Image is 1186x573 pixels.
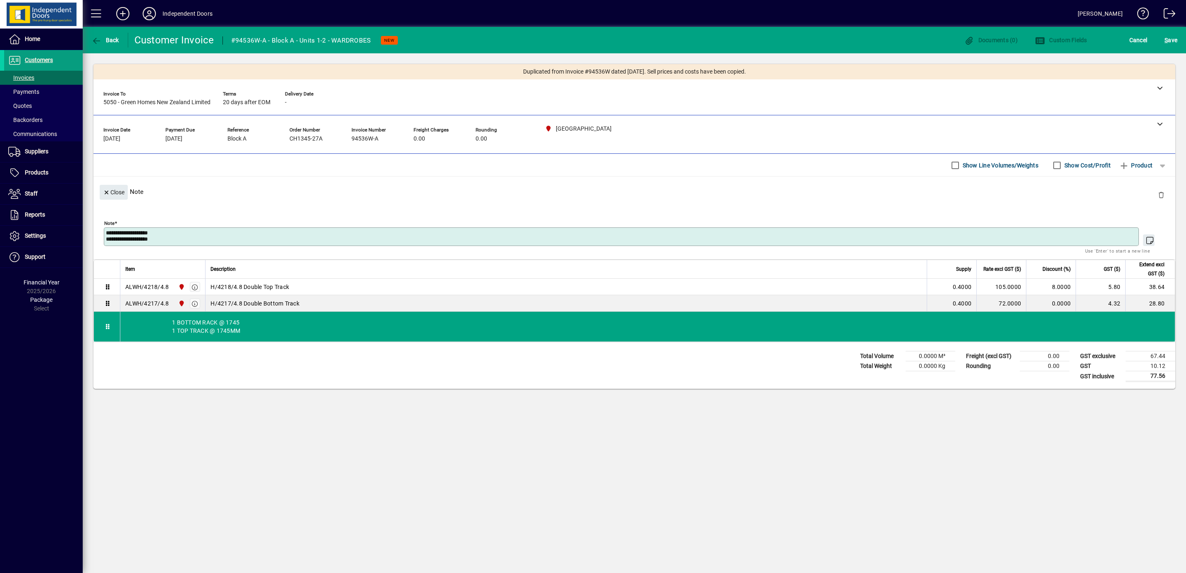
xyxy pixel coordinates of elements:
[8,74,34,81] span: Invoices
[8,88,39,95] span: Payments
[1115,158,1157,173] button: Product
[1125,295,1175,312] td: 28.80
[1131,2,1149,29] a: Knowledge Base
[962,351,1020,361] td: Freight (excl GST)
[1119,159,1153,172] span: Product
[1125,279,1175,295] td: 38.64
[1162,33,1179,48] button: Save
[4,162,83,183] a: Products
[1076,351,1126,361] td: GST exclusive
[1126,351,1175,361] td: 67.44
[983,265,1021,274] span: Rate excl GST ($)
[25,232,46,239] span: Settings
[964,37,1018,43] span: Documents (0)
[89,33,121,48] button: Back
[1085,246,1150,255] mat-hint: Use 'Enter' to start a new line
[1076,295,1125,312] td: 4.32
[285,99,287,106] span: -
[1035,37,1087,43] span: Custom Fields
[4,85,83,99] a: Payments
[25,36,40,42] span: Home
[856,351,906,361] td: Total Volume
[4,247,83,267] a: Support
[30,296,53,303] span: Package
[4,99,83,113] a: Quotes
[1164,33,1177,47] span: ave
[961,161,1038,170] label: Show Line Volumes/Weights
[134,33,214,47] div: Customer Invoice
[103,136,120,142] span: [DATE]
[125,283,169,291] div: ALWH/4218/4.8
[165,136,182,142] span: [DATE]
[1076,361,1126,371] td: GST
[8,131,57,137] span: Communications
[83,33,128,48] app-page-header-button: Back
[125,265,135,274] span: Item
[125,299,169,308] div: ALWH/4217/4.8
[4,141,83,162] a: Suppliers
[110,6,136,21] button: Add
[1026,279,1076,295] td: 8.0000
[1076,279,1125,295] td: 5.80
[953,283,972,291] span: 0.4000
[91,37,119,43] span: Back
[351,136,378,142] span: 94536W-A
[1157,2,1176,29] a: Logout
[4,29,83,50] a: Home
[223,99,270,106] span: 20 days after EOM
[176,282,186,291] span: Christchurch
[210,265,236,274] span: Description
[176,299,186,308] span: Christchurch
[1127,33,1150,48] button: Cancel
[104,220,115,226] mat-label: Note
[25,190,38,197] span: Staff
[1164,37,1168,43] span: S
[93,177,1175,207] div: Note
[25,253,45,260] span: Support
[1020,361,1069,371] td: 0.00
[4,226,83,246] a: Settings
[25,169,48,176] span: Products
[1076,371,1126,382] td: GST inclusive
[414,136,425,142] span: 0.00
[210,299,299,308] span: H/4217/4.8 Double Bottom Track
[4,71,83,85] a: Invoices
[906,351,955,361] td: 0.0000 M³
[8,103,32,109] span: Quotes
[4,113,83,127] a: Backorders
[103,186,124,199] span: Close
[4,205,83,225] a: Reports
[4,127,83,141] a: Communications
[1151,185,1171,205] button: Delete
[100,185,128,200] button: Close
[982,299,1021,308] div: 72.0000
[210,283,289,291] span: H/4218/4.8 Double Top Track
[25,148,48,155] span: Suppliers
[25,211,45,218] span: Reports
[956,265,971,274] span: Supply
[384,38,395,43] span: NEW
[1063,161,1111,170] label: Show Cost/Profit
[163,7,213,20] div: Independent Doors
[24,279,60,286] span: Financial Year
[962,33,1020,48] button: Documents (0)
[8,117,43,123] span: Backorders
[1151,191,1171,198] app-page-header-button: Delete
[136,6,163,21] button: Profile
[1033,33,1089,48] button: Custom Fields
[103,99,210,106] span: 5050 - Green Homes New Zealand Limited
[227,136,246,142] span: Block A
[25,57,53,63] span: Customers
[1129,33,1148,47] span: Cancel
[1026,295,1076,312] td: 0.0000
[1020,351,1069,361] td: 0.00
[231,34,371,47] div: #94536W-A - Block A - Units 1-2 - WARDROBES
[98,188,130,196] app-page-header-button: Close
[1043,265,1071,274] span: Discount (%)
[289,136,323,142] span: CH1345-27A
[476,136,487,142] span: 0.00
[856,361,906,371] td: Total Weight
[523,67,746,76] span: Duplicated from Invoice #94536W dated [DATE]. Sell prices and costs have been copied.
[962,361,1020,371] td: Rounding
[953,299,972,308] span: 0.4000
